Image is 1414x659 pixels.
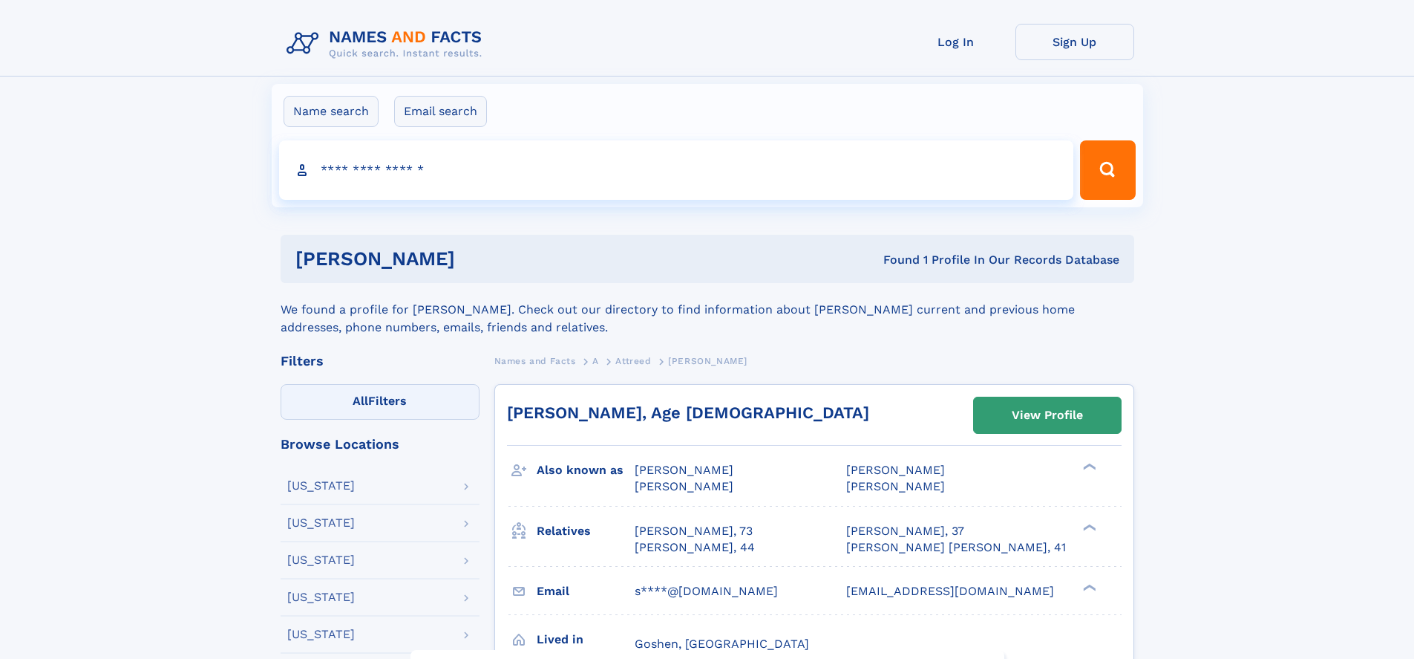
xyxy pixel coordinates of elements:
div: ❯ [1079,522,1097,532]
div: [US_STATE] [287,591,355,603]
a: Attreed [615,351,651,370]
h3: Email [537,579,635,604]
a: [PERSON_NAME], 37 [846,523,964,539]
img: Logo Names and Facts [281,24,494,64]
div: [US_STATE] [287,554,355,566]
span: All [353,394,368,408]
span: [PERSON_NAME] [846,463,945,477]
span: [PERSON_NAME] [846,479,945,493]
a: Names and Facts [494,351,576,370]
label: Name search [284,96,379,127]
div: [US_STATE] [287,517,355,529]
div: [US_STATE] [287,629,355,640]
div: Browse Locations [281,438,479,451]
span: Goshen, [GEOGRAPHIC_DATA] [635,637,809,651]
span: [PERSON_NAME] [635,479,733,493]
a: [PERSON_NAME], 73 [635,523,753,539]
div: ❯ [1079,582,1097,592]
span: [EMAIL_ADDRESS][DOMAIN_NAME] [846,584,1054,598]
div: Found 1 Profile In Our Records Database [669,252,1119,268]
label: Email search [394,96,487,127]
a: [PERSON_NAME] [PERSON_NAME], 41 [846,539,1066,556]
a: [PERSON_NAME], 44 [635,539,755,556]
a: Sign Up [1015,24,1134,60]
div: [US_STATE] [287,480,355,492]
h3: Lived in [537,627,635,652]
div: ❯ [1079,462,1097,472]
div: Filters [281,354,479,368]
label: Filters [281,384,479,420]
span: Attreed [615,356,651,366]
h3: Relatives [537,519,635,544]
div: View Profile [1012,398,1083,432]
a: View Profile [974,397,1121,433]
a: A [592,351,599,370]
a: [PERSON_NAME], Age [DEMOGRAPHIC_DATA] [507,403,869,422]
h1: [PERSON_NAME] [295,250,670,268]
a: Log In [897,24,1015,60]
div: We found a profile for [PERSON_NAME]. Check out our directory to find information about [PERSON_N... [281,283,1134,337]
input: search input [279,140,1074,200]
span: A [592,356,599,366]
h3: Also known as [537,458,635,483]
span: [PERSON_NAME] [635,463,733,477]
span: [PERSON_NAME] [668,356,747,366]
button: Search Button [1080,140,1135,200]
